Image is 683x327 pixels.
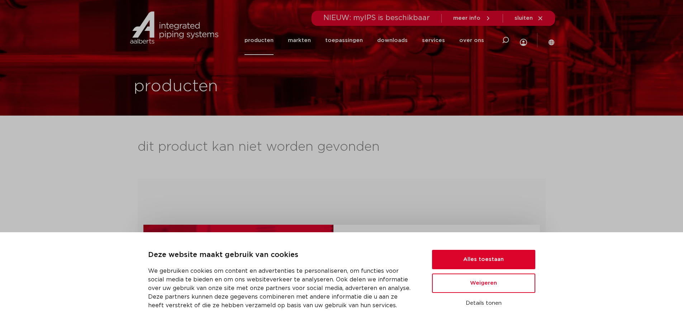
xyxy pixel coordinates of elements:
[514,15,544,22] a: sluiten
[148,267,415,310] p: We gebruiken cookies om content en advertenties te personaliseren, om functies voor social media ...
[148,249,415,261] p: Deze website maakt gebruik van cookies
[288,26,311,55] a: markten
[323,14,430,22] span: NIEUW: myIPS is beschikbaar
[520,24,527,57] div: my IPS
[245,26,484,55] nav: Menu
[134,75,218,98] h1: producten
[453,15,480,21] span: meer info
[325,26,363,55] a: toepassingen
[459,26,484,55] a: over ons
[432,297,535,309] button: Details tonen
[432,274,535,293] button: Weigeren
[422,26,445,55] a: services
[245,26,274,55] a: producten
[377,26,408,55] a: downloads
[138,139,407,156] p: dit product kan niet worden gevonden
[453,15,491,22] a: meer info
[514,15,533,21] span: sluiten
[432,250,535,269] button: Alles toestaan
